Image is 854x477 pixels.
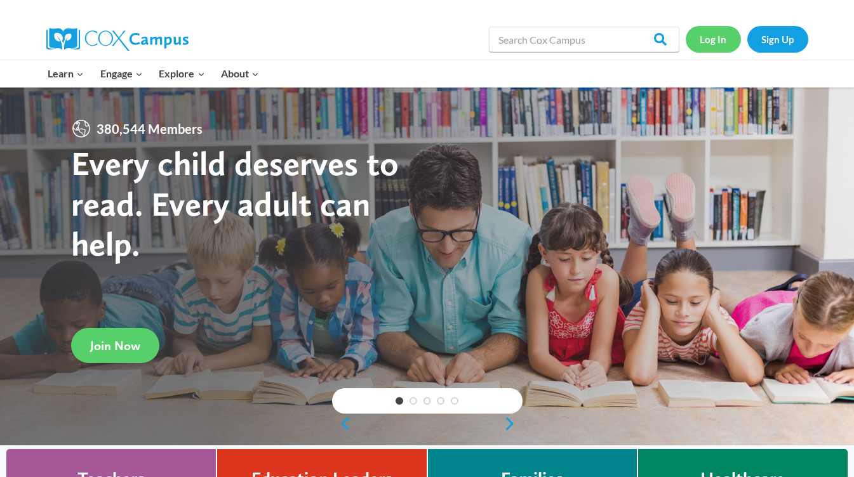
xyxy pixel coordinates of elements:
a: 5 [451,397,458,405]
img: Cox Campus [46,28,189,51]
span: Join Now [90,338,140,353]
a: Log In [686,26,741,52]
button: Child menu of Learn [40,60,93,87]
a: next [504,416,523,431]
a: 4 [437,397,444,405]
nav: Primary Navigation [40,60,267,87]
strong: Every child deserves to read. Every adult can help. [71,143,399,264]
span: 380,544 Members [91,119,208,139]
a: Join Now [71,328,159,363]
input: Search Cox Campus [489,27,679,52]
div: content slider buttons [332,411,523,436]
a: 2 [410,397,417,405]
nav: Secondary Navigation [686,26,808,52]
button: Child menu of Explore [151,60,213,87]
a: 3 [424,397,431,405]
a: previous [332,416,351,431]
a: 1 [396,397,403,405]
button: Child menu of About [213,60,267,87]
a: Sign Up [747,26,808,52]
button: Child menu of Engage [92,60,151,87]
